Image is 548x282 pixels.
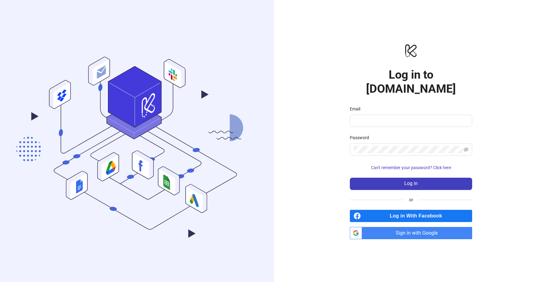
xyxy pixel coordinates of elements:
a: Log in With Facebook [350,210,472,222]
a: Sign in with Google [350,227,472,239]
input: Password [354,146,462,153]
span: or [404,196,418,203]
span: Can't remember your password? Click here [371,165,451,170]
span: Sign in with Google [365,227,472,239]
label: Password [350,134,373,141]
span: eye-invisible [464,147,468,152]
label: Email [350,106,364,112]
button: Log in [350,178,472,190]
button: Can't remember your password? Click here [350,163,472,173]
h1: Log in to [DOMAIN_NAME] [350,68,472,96]
a: Can't remember your password? Click here [350,165,472,170]
span: Log in [404,181,418,186]
span: Log in With Facebook [363,210,472,222]
input: Email [354,117,467,124]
